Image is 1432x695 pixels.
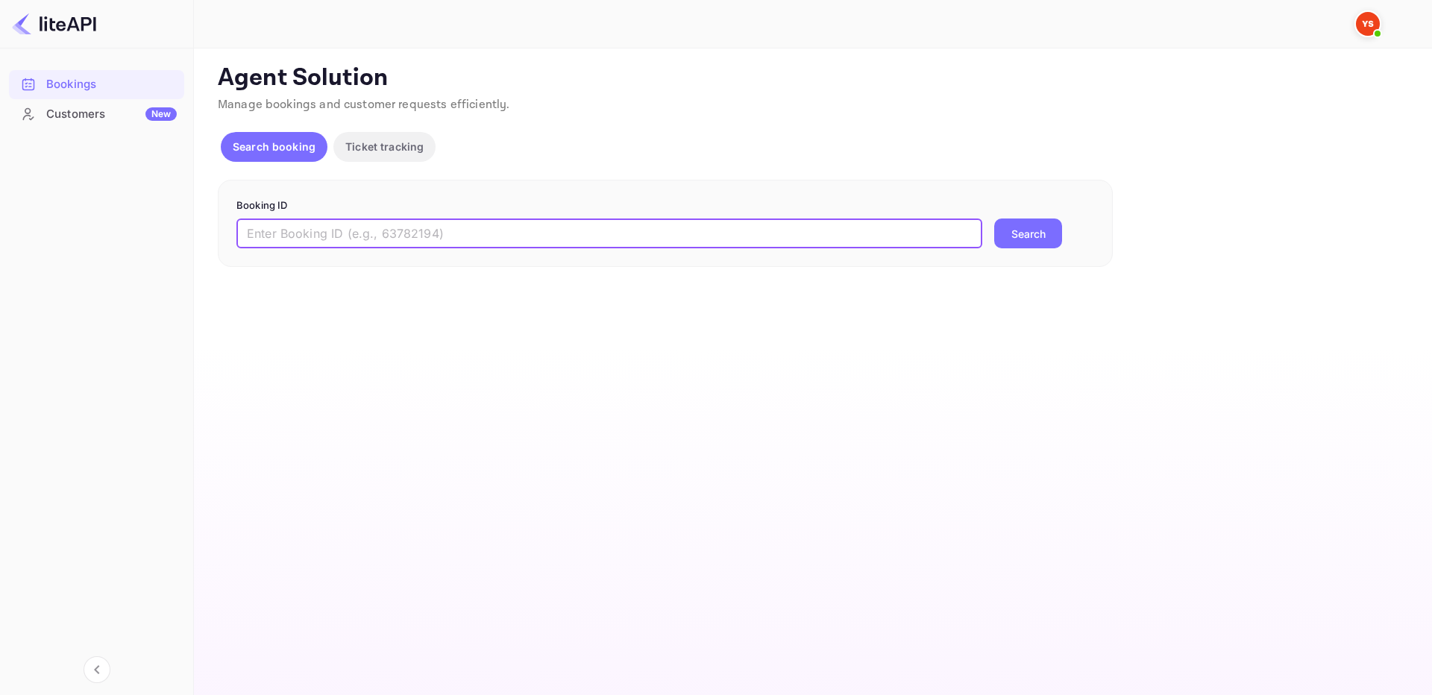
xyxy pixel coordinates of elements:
div: Bookings [9,70,184,99]
div: New [145,107,177,121]
p: Booking ID [236,198,1094,213]
span: Manage bookings and customer requests efficiently. [218,97,510,113]
img: LiteAPI logo [12,12,96,36]
p: Search booking [233,139,315,154]
div: Bookings [46,76,177,93]
div: CustomersNew [9,100,184,129]
a: CustomersNew [9,100,184,128]
input: Enter Booking ID (e.g., 63782194) [236,218,982,248]
button: Search [994,218,1062,248]
a: Bookings [9,70,184,98]
p: Agent Solution [218,63,1405,93]
button: Collapse navigation [84,656,110,683]
div: Customers [46,106,177,123]
p: Ticket tracking [345,139,424,154]
img: Yandex Support [1356,12,1380,36]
